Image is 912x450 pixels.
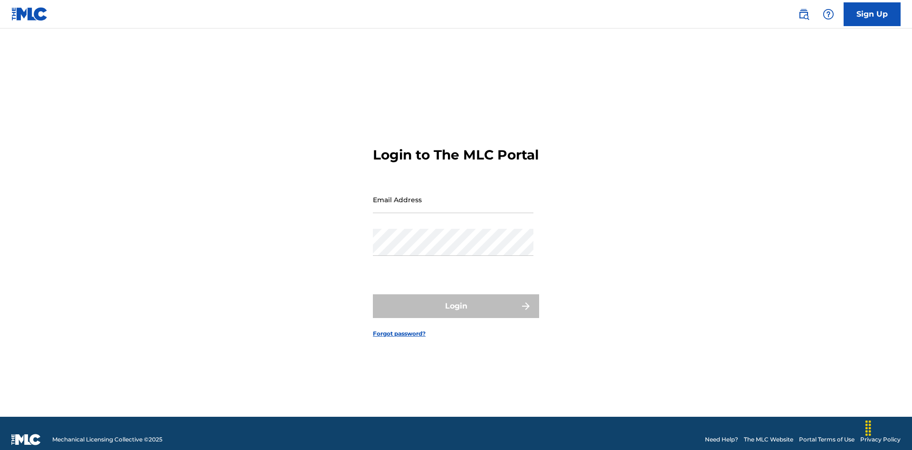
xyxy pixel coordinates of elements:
span: Mechanical Licensing Collective © 2025 [52,435,162,444]
a: Privacy Policy [860,435,901,444]
a: The MLC Website [744,435,793,444]
a: Need Help? [705,435,738,444]
a: Public Search [794,5,813,24]
img: logo [11,434,41,445]
img: help [823,9,834,20]
h3: Login to The MLC Portal [373,147,539,163]
a: Sign Up [844,2,901,26]
div: Help [819,5,838,24]
div: Drag [861,414,876,442]
a: Forgot password? [373,329,426,338]
a: Portal Terms of Use [799,435,855,444]
img: search [798,9,809,20]
iframe: Chat Widget [864,404,912,450]
img: MLC Logo [11,7,48,21]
